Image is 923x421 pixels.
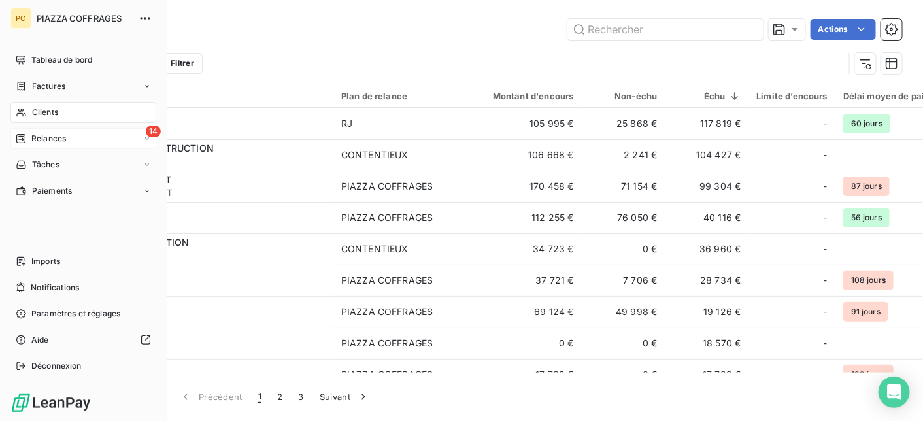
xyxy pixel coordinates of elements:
div: PIAZZA COFFRAGES [341,337,433,350]
span: CMAZAUD [90,312,326,325]
div: PIAZZA COFFRAGES [341,180,433,193]
div: Open Intercom Messenger [879,377,910,408]
span: - [824,180,828,193]
td: 105 995 € [469,108,582,139]
span: PIAZZA COFFRAGES [37,13,131,24]
td: 18 570 € [665,328,749,359]
button: Filtrer [143,53,203,74]
span: CCOPAC [90,124,326,137]
span: CGOMES [90,343,326,356]
td: 170 458 € [469,171,582,202]
img: Logo LeanPay [10,392,92,413]
span: CRAZELBECFAYAT [90,186,326,199]
span: 56 jours [843,208,890,227]
span: - [824,117,828,130]
span: - [824,368,828,381]
div: PIAZZA COFFRAGES [341,274,433,287]
span: CSTM [90,249,326,262]
span: CCONCEPT [90,155,326,168]
button: Suivant [312,383,378,411]
div: PIAZZA COFFRAGES [341,211,433,224]
button: Précédent [171,383,250,411]
td: 49 998 € [582,296,665,328]
div: Plan de relance [341,91,461,101]
td: 117 819 € [665,108,749,139]
span: Déconnexion [31,360,82,372]
td: 0 € [582,359,665,390]
td: 0 € [582,328,665,359]
span: 91 jours [843,302,888,322]
td: 99 304 € [665,171,749,202]
span: Factures [32,80,65,92]
span: 199 jours [843,365,894,384]
td: 106 668 € [469,139,582,171]
span: - [824,305,828,318]
button: Actions [811,19,876,40]
span: Clients [32,107,58,118]
div: Limite d’encours [757,91,828,101]
td: 40 116 € [665,202,749,233]
span: 1 [258,390,261,403]
span: 108 jours [843,271,894,290]
a: Aide [10,329,156,350]
td: 37 721 € [469,265,582,296]
td: 19 126 € [665,296,749,328]
td: 34 723 € [469,233,582,265]
div: CONTENTIEUX [341,243,409,256]
td: 76 050 € [582,202,665,233]
span: Paiements [32,185,72,197]
button: 3 [291,383,312,411]
span: - [824,243,828,256]
td: 36 960 € [665,233,749,265]
span: - [824,211,828,224]
td: 17 739 € [469,359,582,390]
div: CONTENTIEUX [341,148,409,161]
span: 87 jours [843,177,890,196]
span: Notifications [31,282,79,294]
td: 2 241 € [582,139,665,171]
td: 0 € [469,328,582,359]
button: 2 [269,383,290,411]
div: PC [10,8,31,29]
span: Tâches [32,159,59,171]
span: 60 jours [843,114,890,133]
span: - [824,274,828,287]
span: - [824,337,828,350]
div: PIAZZA COFFRAGES [341,305,433,318]
div: PIAZZA COFFRAGES [341,368,433,381]
input: Rechercher [567,19,764,40]
span: Imports [31,256,60,267]
td: 69 124 € [469,296,582,328]
td: 25 868 € [582,108,665,139]
td: 7 706 € [582,265,665,296]
td: 104 427 € [665,139,749,171]
div: RJ [341,117,352,130]
td: 17 739 € [665,359,749,390]
div: Non-échu [590,91,658,101]
div: Montant d'encours [477,91,574,101]
td: 28 734 € [665,265,749,296]
span: Relances [31,133,66,144]
span: CEIFFARRAS [90,218,326,231]
span: 14 [146,126,161,137]
span: Aide [31,334,49,346]
span: - [824,148,828,161]
span: CCMEG [90,280,326,294]
div: Échu [673,91,741,101]
td: 112 255 € [469,202,582,233]
span: Paramètres et réglages [31,308,120,320]
button: 1 [250,383,269,411]
span: Tableau de bord [31,54,92,66]
td: 0 € [582,233,665,265]
td: 71 154 € [582,171,665,202]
